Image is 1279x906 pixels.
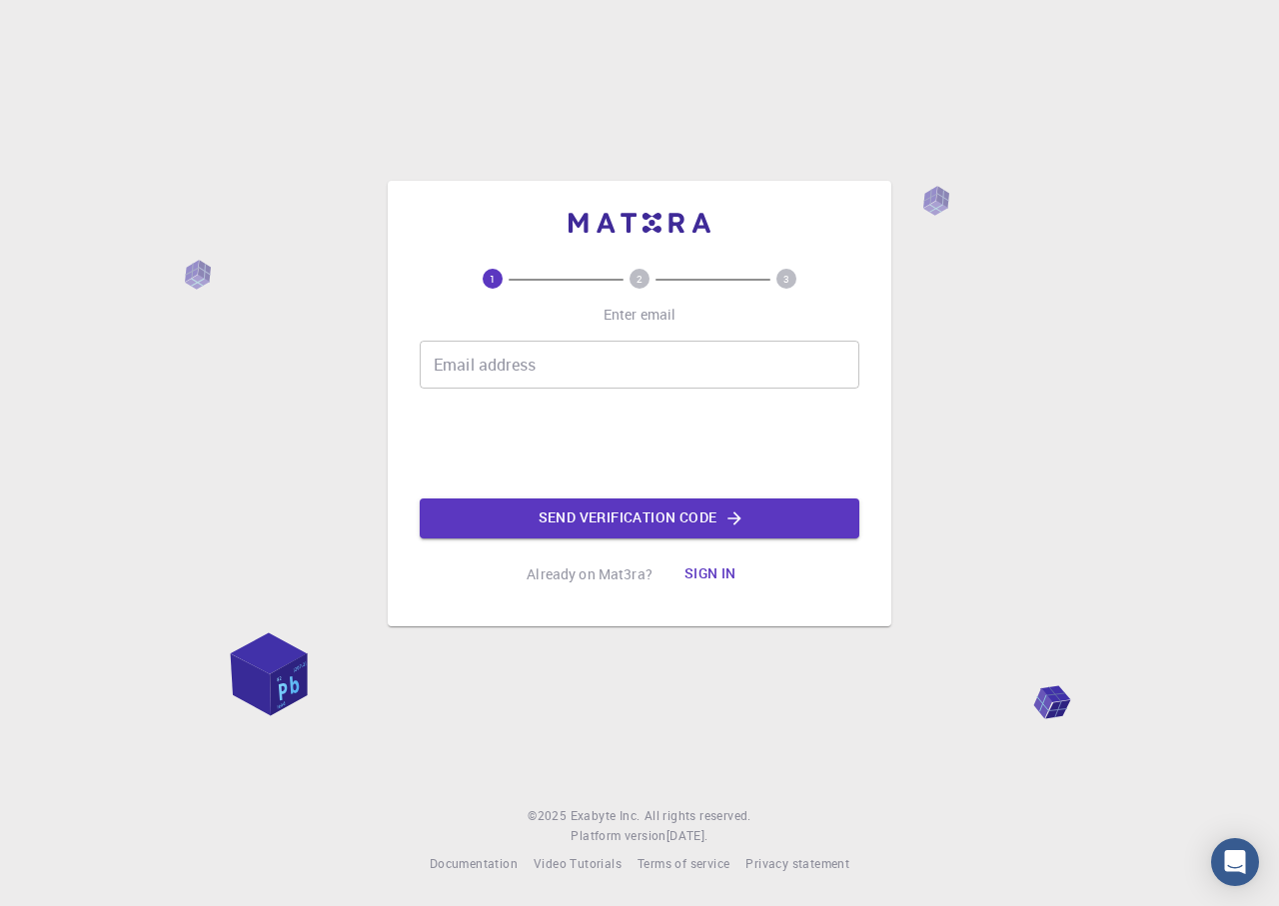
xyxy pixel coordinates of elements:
[420,498,859,538] button: Send verification code
[571,826,665,846] span: Platform version
[644,806,751,826] span: All rights reserved.
[745,854,849,874] a: Privacy statement
[638,854,729,874] a: Terms of service
[430,855,518,871] span: Documentation
[528,806,570,826] span: © 2025
[604,305,676,325] p: Enter email
[527,564,652,584] p: Already on Mat3ra?
[745,855,849,871] span: Privacy statement
[534,855,622,871] span: Video Tutorials
[666,827,708,843] span: [DATE] .
[638,855,729,871] span: Terms of service
[1211,838,1259,886] div: Open Intercom Messenger
[668,554,752,594] button: Sign in
[637,272,642,286] text: 2
[571,807,640,823] span: Exabyte Inc.
[666,826,708,846] a: [DATE].
[490,272,496,286] text: 1
[430,854,518,874] a: Documentation
[534,854,622,874] a: Video Tutorials
[488,405,791,482] iframe: reCAPTCHA
[783,272,789,286] text: 3
[571,806,640,826] a: Exabyte Inc.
